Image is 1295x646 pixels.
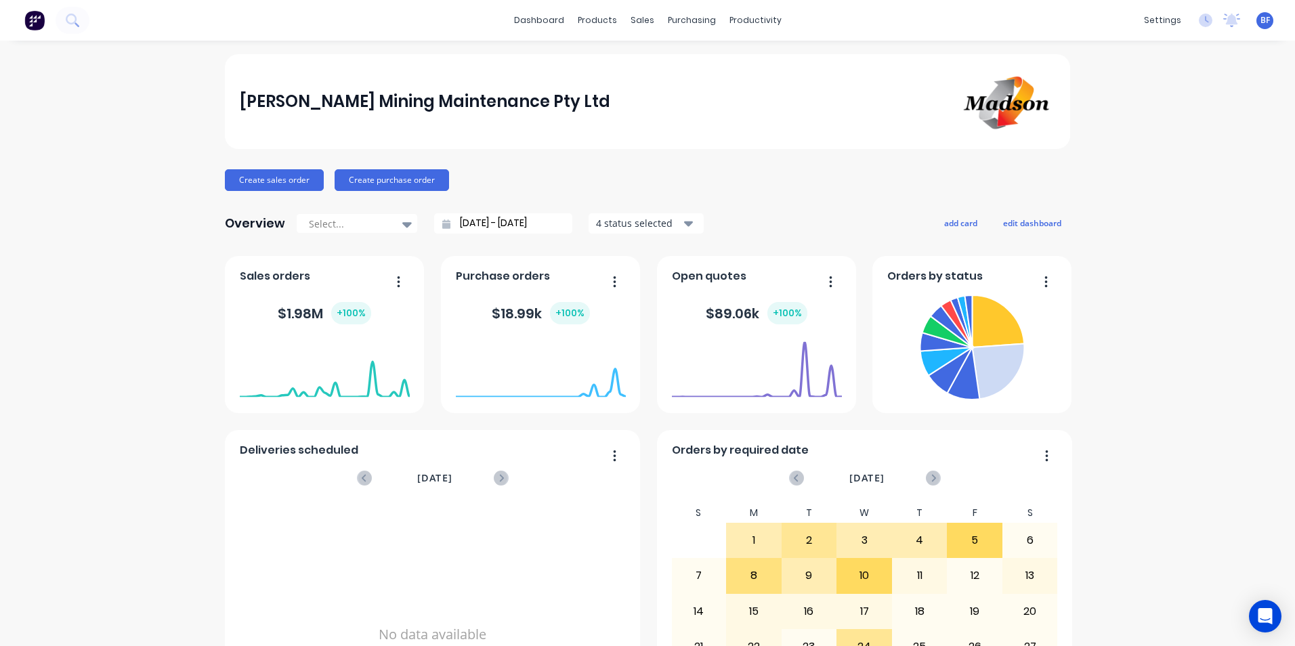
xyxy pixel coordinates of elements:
[887,268,983,284] span: Orders by status
[456,268,550,284] span: Purchase orders
[837,559,891,593] div: 10
[837,595,891,628] div: 17
[225,210,285,237] div: Overview
[1003,595,1057,628] div: 20
[893,523,947,557] div: 4
[723,10,788,30] div: productivity
[589,213,704,234] button: 4 status selected
[1249,600,1281,632] div: Open Intercom Messenger
[672,595,726,628] div: 14
[726,503,782,523] div: M
[571,10,624,30] div: products
[893,595,947,628] div: 18
[550,302,590,324] div: + 100 %
[935,214,986,232] button: add card
[672,268,746,284] span: Open quotes
[893,559,947,593] div: 11
[948,595,1002,628] div: 19
[661,10,723,30] div: purchasing
[596,216,681,230] div: 4 status selected
[24,10,45,30] img: Factory
[492,302,590,324] div: $ 18.99k
[225,169,324,191] button: Create sales order
[1003,559,1057,593] div: 13
[782,503,837,523] div: T
[948,523,1002,557] div: 5
[1003,523,1057,557] div: 6
[1260,14,1270,26] span: BF
[240,442,358,458] span: Deliveries scheduled
[767,302,807,324] div: + 100 %
[960,70,1055,133] img: Madson Mining Maintenance Pty Ltd
[782,595,836,628] div: 16
[892,503,948,523] div: T
[849,471,885,486] span: [DATE]
[727,559,781,593] div: 8
[417,471,452,486] span: [DATE]
[727,523,781,557] div: 1
[782,523,836,557] div: 2
[782,559,836,593] div: 9
[727,595,781,628] div: 15
[994,214,1070,232] button: edit dashboard
[624,10,661,30] div: sales
[671,503,727,523] div: S
[278,302,371,324] div: $ 1.98M
[672,559,726,593] div: 7
[948,559,1002,593] div: 12
[837,523,891,557] div: 3
[1002,503,1058,523] div: S
[1137,10,1188,30] div: settings
[331,302,371,324] div: + 100 %
[240,268,310,284] span: Sales orders
[240,88,610,115] div: [PERSON_NAME] Mining Maintenance Pty Ltd
[836,503,892,523] div: W
[335,169,449,191] button: Create purchase order
[706,302,807,324] div: $ 89.06k
[507,10,571,30] a: dashboard
[947,503,1002,523] div: F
